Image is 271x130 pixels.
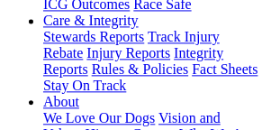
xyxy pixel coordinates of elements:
a: Care & Integrity [43,13,139,28]
a: Integrity Reports [43,45,223,77]
a: Stewards Reports [43,29,144,44]
a: Rules & Policies [92,61,189,77]
a: We Love Our Dogs [43,110,155,125]
a: About [43,94,79,109]
a: Injury Reports [86,45,170,60]
a: Stay On Track [43,78,126,93]
div: Care & Integrity [43,29,261,94]
a: Track Injury Rebate [43,29,220,60]
a: Fact Sheets [192,61,257,77]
